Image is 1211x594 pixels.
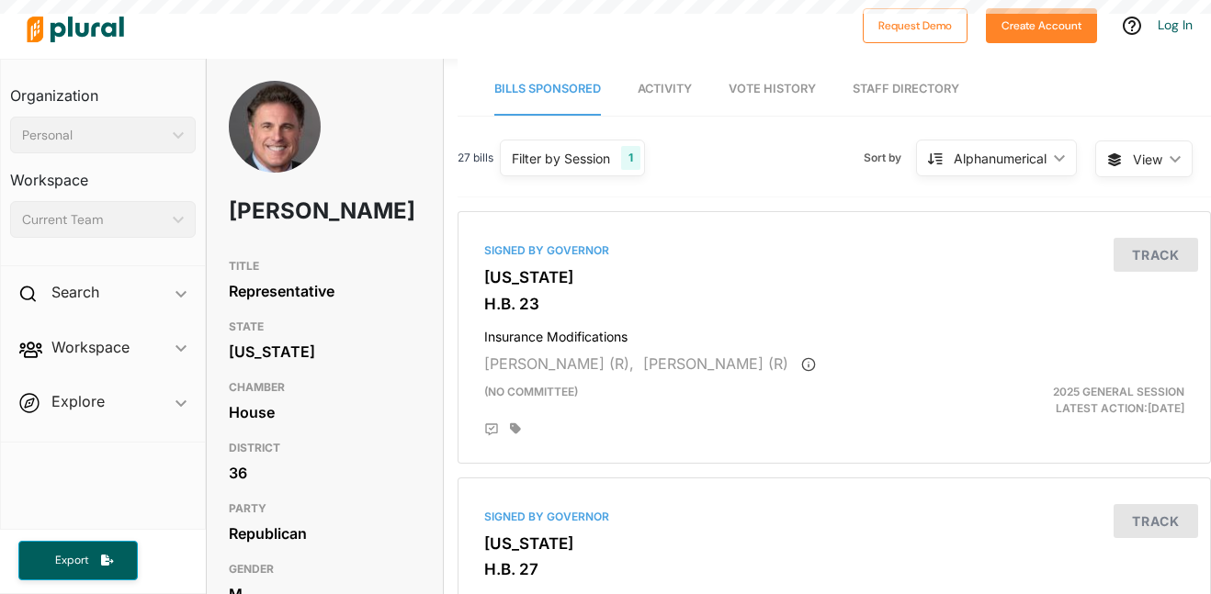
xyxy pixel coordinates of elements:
a: Request Demo [863,15,968,34]
div: Signed by Governor [484,509,1184,525]
div: Add Position Statement [484,422,499,437]
h2: Search [51,282,99,302]
h4: Insurance Modifications [484,320,1184,345]
div: Personal [22,126,165,145]
button: Create Account [986,8,1097,43]
a: Create Account [986,15,1097,34]
span: Activity [638,82,692,95]
div: [US_STATE] [229,338,420,365]
div: 36 [229,459,420,487]
div: Signed by Governor [484,242,1184,259]
span: [PERSON_NAME] (R), [484,354,634,373]
button: Track [1114,238,1198,272]
div: (no committee) [470,384,956,417]
div: Filter by Session [512,149,610,168]
h3: Workspace [10,153,196,194]
span: 2025 General Session [1053,385,1184,398]
span: Bills Sponsored [494,82,601,95]
h3: DISTRICT [229,437,420,459]
h3: TITLE [229,255,420,277]
a: Staff Directory [853,63,959,116]
a: Vote History [729,63,816,116]
h3: PARTY [229,498,420,520]
h3: [US_STATE] [484,268,1184,286]
div: House [229,398,420,426]
h3: H.B. 23 [484,295,1184,313]
a: Activity [638,63,692,116]
button: Track [1114,504,1198,538]
h3: GENDER [229,558,420,580]
span: 27 bills [458,150,493,166]
span: Vote History [729,82,816,95]
span: View [1133,150,1162,169]
div: Current Team [22,210,165,230]
div: Add tags [510,422,521,435]
h3: Organization [10,69,196,109]
h3: H.B. 27 [484,560,1184,578]
div: Republican [229,520,420,547]
img: Headshot of Jim Dunnigan [229,81,321,206]
a: Log In [1158,17,1193,33]
h3: CHAMBER [229,376,420,398]
h3: [US_STATE] [484,534,1184,553]
a: Bills Sponsored [494,63,601,116]
h1: [PERSON_NAME] [229,184,344,239]
span: Sort by [864,150,916,166]
button: Export [18,541,138,580]
span: Export [42,553,101,568]
button: Request Demo [863,8,968,43]
span: [PERSON_NAME] (R) [643,354,788,373]
div: Representative [229,277,420,305]
h3: STATE [229,316,420,338]
div: Alphanumerical [954,149,1047,168]
div: Latest Action: [DATE] [956,384,1198,417]
div: 1 [621,146,640,170]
